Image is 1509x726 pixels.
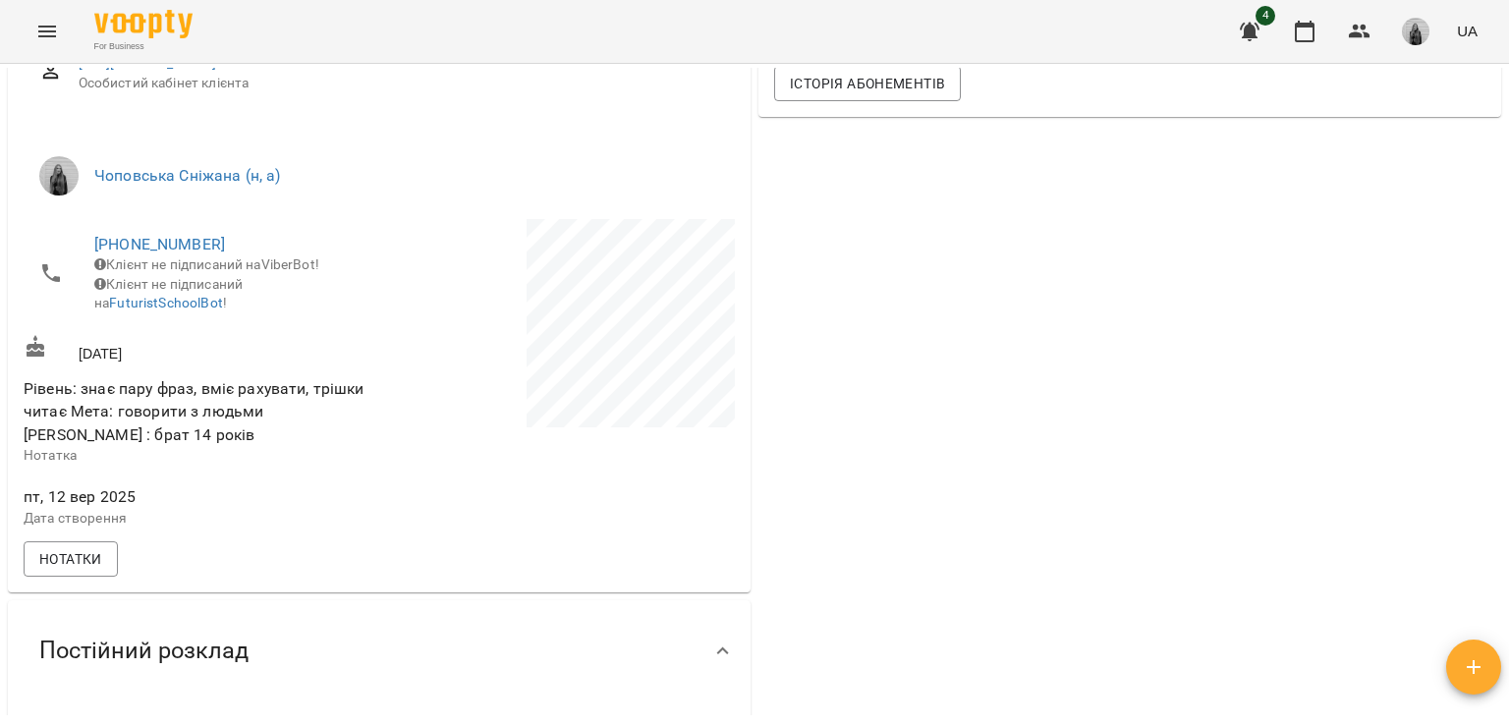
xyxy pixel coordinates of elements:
[24,509,375,529] p: Дата створення
[24,541,118,577] button: Нотатки
[1256,6,1275,26] span: 4
[94,235,225,253] a: [PHONE_NUMBER]
[79,74,719,93] span: Особистий кабінет клієнта
[94,276,243,311] span: Клієнт не підписаний на !
[24,485,375,509] span: пт, 12 вер 2025
[24,379,364,444] span: Рівень: знає пару фраз, вміє рахувати, трішки читає Мета: говорити з людьми [PERSON_NAME] : брат ...
[39,547,102,571] span: Нотатки
[20,331,379,367] div: [DATE]
[774,66,961,101] button: Історія абонементів
[1449,13,1485,49] button: UA
[1402,18,1429,45] img: 465148d13846e22f7566a09ee851606a.jpeg
[94,40,193,53] span: For Business
[1457,21,1478,41] span: UA
[109,295,223,310] a: FuturistSchoolBot
[39,156,79,195] img: Чоповська Сніжана (н, а)
[8,600,751,701] div: Постійний розклад
[94,10,193,38] img: Voopty Logo
[94,166,281,185] a: Чоповська Сніжана (н, а)
[24,8,71,55] button: Menu
[24,446,375,466] p: Нотатка
[39,636,249,666] span: Постійний розклад
[790,72,945,95] span: Історія абонементів
[94,256,319,272] span: Клієнт не підписаний на ViberBot!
